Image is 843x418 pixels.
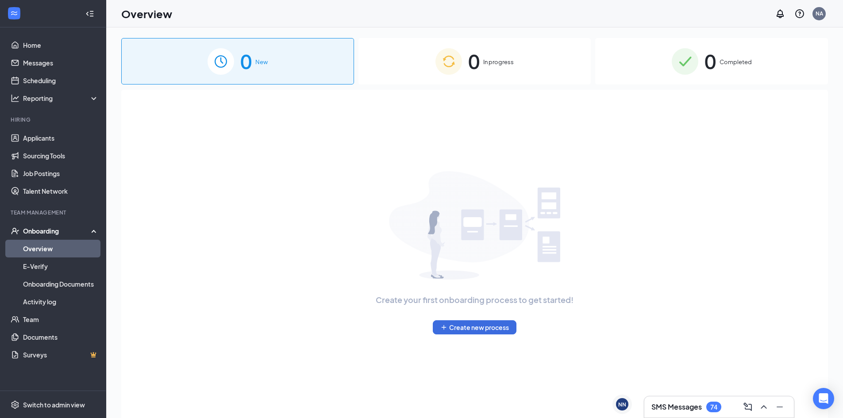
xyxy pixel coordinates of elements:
a: Home [23,36,99,54]
span: Create your first onboarding process to get started! [376,294,574,306]
button: ChevronUp [757,400,771,414]
a: Applicants [23,129,99,147]
span: 0 [704,46,716,77]
a: SurveysCrown [23,346,99,364]
span: Completed [720,58,752,66]
span: In progress [483,58,514,66]
a: Job Postings [23,165,99,182]
svg: Collapse [85,9,94,18]
svg: Notifications [775,8,785,19]
h1: Overview [121,6,172,21]
svg: Plus [440,324,447,331]
a: Talent Network [23,182,99,200]
span: 0 [468,46,480,77]
svg: Analysis [11,94,19,103]
a: Documents [23,328,99,346]
svg: Minimize [774,402,785,412]
svg: UserCheck [11,226,19,235]
a: Messages [23,54,99,72]
svg: QuestionInfo [794,8,805,19]
div: Hiring [11,116,97,123]
span: 0 [240,46,252,77]
div: NA [816,10,823,17]
div: Open Intercom Messenger [813,388,834,409]
a: Onboarding Documents [23,275,99,293]
a: Activity log [23,293,99,311]
button: ComposeMessage [741,400,755,414]
svg: WorkstreamLogo [10,9,19,18]
button: PlusCreate new process [433,320,516,334]
a: Overview [23,240,99,257]
h3: SMS Messages [651,402,702,412]
a: Team [23,311,99,328]
div: Team Management [11,209,97,216]
div: NN [618,401,626,408]
svg: ChevronUp [758,402,769,412]
div: Onboarding [23,226,91,235]
a: E-Verify [23,257,99,275]
button: Minimize [773,400,787,414]
svg: Settings [11,400,19,409]
div: Switch to admin view [23,400,85,409]
a: Scheduling [23,72,99,89]
div: 74 [710,403,717,411]
span: New [255,58,268,66]
a: Sourcing Tools [23,147,99,165]
svg: ComposeMessage [743,402,753,412]
div: Reporting [23,94,99,103]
